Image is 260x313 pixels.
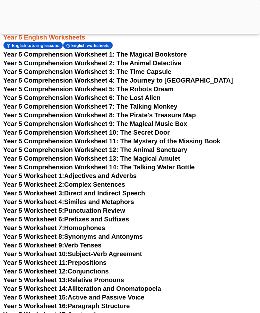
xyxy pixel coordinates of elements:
[3,250,142,257] a: Year 5 Worksheet 10:Subject-Verb Agreement
[3,59,181,67] a: Year 5 Comprehension Worksheet 2: The Animal Detective
[3,172,137,179] a: Year 5 Worksheet 1:Adjectives and Adverbs
[12,43,61,48] span: English tutoring lessons
[3,207,64,214] span: Year 5 Worksheet 5:
[147,240,260,313] iframe: Chat Widget
[3,198,134,205] a: Year 5 Worksheet 4:Similes and Metaphors
[3,276,124,283] a: Year 5 Worksheet 13:Relative Pronouns
[3,216,129,223] a: Year 5 Worksheet 6:Prefixes and Suffixes
[3,112,196,119] a: Year 5 Comprehension Worksheet 8: The Pirate's Treasure Map
[3,285,68,292] span: Year 5 Worksheet 14:
[3,198,64,205] span: Year 5 Worksheet 4:
[3,224,105,231] a: Year 5 Worksheet 7:Homophones
[3,242,101,249] a: Year 5 Worksheet 9:Verb Tenses
[3,68,171,75] a: Year 5 Comprehension Worksheet 3: The Time Capsule
[3,164,195,171] a: Year 5 Comprehension Worksheet 14: The Talking Water Bottle
[3,103,178,110] a: Year 5 Comprehension Worksheet 7: The Talking Monkey
[3,294,144,301] a: Year 5 Worksheet 15:Active and Passive Voice
[3,224,64,231] span: Year 5 Worksheet 7:
[3,268,109,275] a: Year 5 Worksheet 12:Conjunctions
[3,120,187,127] a: Year 5 Comprehension Worksheet 9: The Magical Music Box
[3,190,145,197] a: Year 5 Worksheet 3:Direct and Indirect Speech
[3,85,174,93] a: Year 5 Comprehension Worksheet 5: The Robots Dream
[3,233,143,240] a: Year 5 Worksheet 8:Synonyms and Antonyms
[3,302,68,309] span: Year 5 Worksheet 16:
[3,155,180,162] a: Year 5 Comprehension Worksheet 13: The Magical Amulet
[3,259,107,266] a: Year 5 Worksheet 11:Prepositions
[3,190,64,197] span: Year 5 Worksheet 3:
[3,181,125,188] a: Year 5 Worksheet 2:Complex Sentences
[3,41,63,49] div: English tutoring lessons
[3,302,130,309] a: Year 5 Worksheet 16:Paragraph Structure
[3,242,64,249] span: Year 5 Worksheet 9:
[3,250,68,257] span: Year 5 Worksheet 10:
[3,51,187,58] a: Year 5 Comprehension Worksheet 1: The Magical Bookstore
[63,41,113,49] div: English worksheets
[3,181,64,188] span: Year 5 Worksheet 2:
[3,146,187,153] a: Year 5 Comprehension Worksheet 12: The Animal Sanctuary
[3,276,68,283] span: Year 5 Worksheet 13:
[3,285,161,292] a: Year 5 Worksheet 14:Alliteration and Onomatopoeia
[3,172,64,179] span: Year 5 Worksheet 1:
[3,129,170,136] a: Year 5 Comprehension Worksheet 10: The Secret Door
[3,207,125,214] a: Year 5 Worksheet 5:Punctuation Review
[3,216,64,223] span: Year 5 Worksheet 6:
[3,233,64,240] span: Year 5 Worksheet 8:
[3,77,233,84] a: Year 5 Comprehension Worksheet 4: The Journey to [GEOGRAPHIC_DATA]
[3,294,68,301] span: Year 5 Worksheet 15:
[3,268,68,275] span: Year 5 Worksheet 12:
[3,138,220,145] a: Year 5 Comprehension Worksheet 11: The Mystery of the Missing Book
[3,94,160,101] a: Year 5 Comprehension Worksheet 6: The Lost Alien
[71,43,111,48] span: English worksheets
[3,259,68,266] span: Year 5 Worksheet 11:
